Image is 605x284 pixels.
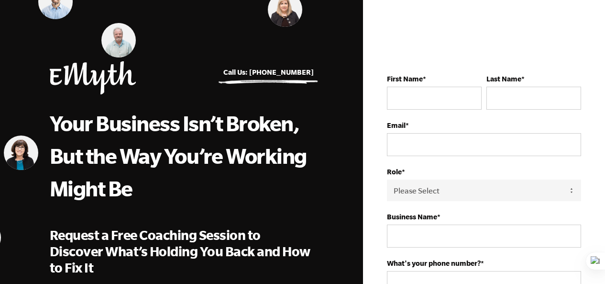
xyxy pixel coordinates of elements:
[101,23,136,57] img: Mark Krull, EMyth Business Coach
[486,75,521,83] strong: Last Name
[50,111,307,200] span: Your Business Isn’t Broken, But the Way You’re Working Might Be
[50,61,136,94] img: EMyth
[387,75,423,83] strong: First Name
[223,68,314,76] a: Call Us: [PHONE_NUMBER]
[387,121,406,129] strong: Email
[4,136,38,170] img: Donna Uzelac, EMyth Business Coach
[387,168,402,176] strong: Role
[50,227,310,275] span: Request a Free Coaching Session to Discover What’s Holding You Back and How to Fix It
[387,213,437,221] strong: Business Name
[387,259,481,267] strong: What's your phone number?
